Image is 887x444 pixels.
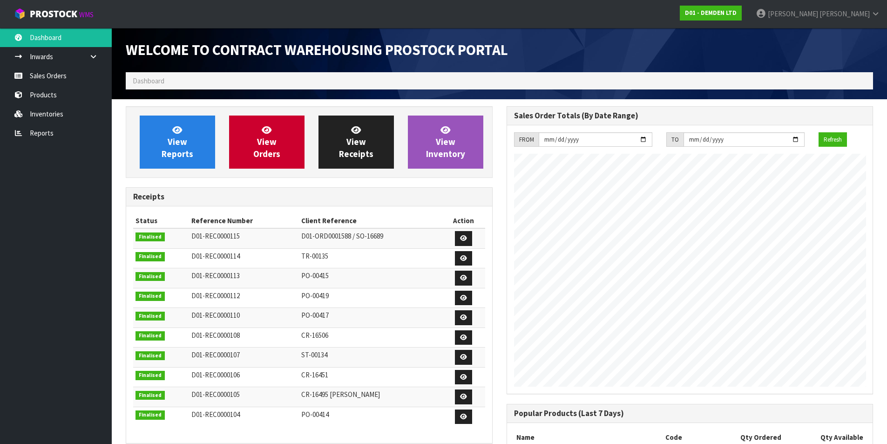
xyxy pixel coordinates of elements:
span: ST-00134 [301,350,327,359]
span: D01-REC0000112 [191,291,240,300]
span: D01-REC0000104 [191,410,240,419]
h3: Popular Products (Last 7 Days) [514,409,866,418]
span: Welcome to Contract Warehousing ProStock Portal [126,41,508,59]
th: Reference Number [189,213,299,228]
span: D01-REC0000110 [191,311,240,320]
span: ProStock [30,8,77,20]
span: PO-00419 [301,291,329,300]
button: Refresh [819,132,847,147]
span: D01-REC0000105 [191,390,240,399]
span: View Inventory [426,124,465,159]
span: View Orders [253,124,280,159]
th: Client Reference [299,213,443,228]
div: FROM [514,132,539,147]
a: ViewOrders [229,116,305,169]
span: Finalised [135,252,165,261]
span: View Reports [162,124,193,159]
span: CR-16451 [301,370,328,379]
span: D01-REC0000107 [191,350,240,359]
span: CR-16495 [PERSON_NAME] [301,390,380,399]
span: Finalised [135,232,165,242]
a: ViewReports [140,116,215,169]
span: Finalised [135,391,165,400]
span: [PERSON_NAME] [768,9,818,18]
span: D01-REC0000115 [191,232,240,240]
span: Finalised [135,371,165,380]
span: Finalised [135,292,165,301]
span: Finalised [135,410,165,420]
h3: Receipts [133,192,485,201]
h3: Sales Order Totals (By Date Range) [514,111,866,120]
span: View Receipts [339,124,373,159]
span: Finalised [135,331,165,341]
span: D01-REC0000106 [191,370,240,379]
span: Finalised [135,272,165,281]
span: D01-REC0000108 [191,331,240,340]
span: [PERSON_NAME] [819,9,870,18]
small: WMS [79,10,94,19]
span: D01-REC0000114 [191,252,240,260]
span: PO-00415 [301,271,329,280]
span: D01-REC0000113 [191,271,240,280]
th: Action [442,213,485,228]
span: CR-16506 [301,331,328,340]
strong: D01 - DEMDEN LTD [685,9,737,17]
span: Finalised [135,351,165,361]
span: PO-00414 [301,410,329,419]
img: cube-alt.png [14,8,26,20]
span: Dashboard [133,76,164,85]
a: ViewReceipts [318,116,394,169]
div: TO [666,132,684,147]
span: D01-ORD0001588 / SO-16689 [301,232,383,240]
span: PO-00417 [301,311,329,320]
span: Finalised [135,312,165,321]
span: TR-00135 [301,252,328,260]
th: Status [133,213,189,228]
a: ViewInventory [408,116,483,169]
